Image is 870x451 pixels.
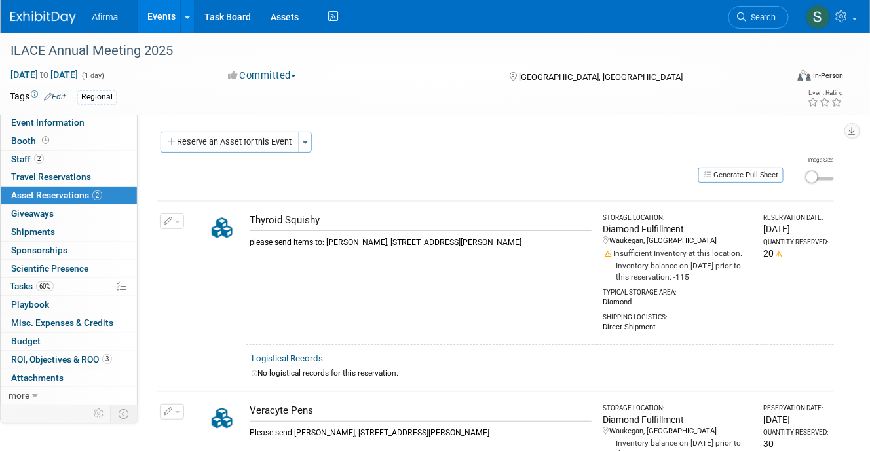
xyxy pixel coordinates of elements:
[250,421,592,439] div: Please send [PERSON_NAME], [STREET_ADDRESS][PERSON_NAME]
[203,213,241,242] img: Collateral-Icon-2.png
[603,297,752,308] div: Diamond
[603,246,752,259] div: Insufficient Inventory at this location.
[813,71,844,81] div: In-Person
[1,314,137,332] a: Misc. Expenses & Credits
[44,92,66,101] a: Edit
[764,238,829,247] div: Quantity Reserved:
[764,437,829,450] div: 30
[11,190,102,200] span: Asset Reservations
[806,5,831,29] img: Stephanie Kornak
[1,242,137,259] a: Sponsorships
[1,223,137,241] a: Shipments
[81,71,104,80] span: (1 day)
[11,226,55,237] span: Shipments
[1,369,137,387] a: Attachments
[223,69,301,82] button: Committed
[11,135,52,146] span: Booth
[11,336,41,346] span: Budget
[603,213,752,223] div: Storage Location:
[1,114,137,132] a: Event Information
[603,236,752,246] div: Waukegan, [GEOGRAPHIC_DATA]
[11,245,67,255] span: Sponsorships
[11,372,64,383] span: Attachments
[11,171,91,182] span: Travel Reservations
[111,405,138,422] td: Toggle Event Tabs
[764,413,829,426] div: [DATE]
[1,387,137,405] a: more
[728,6,789,29] a: Search
[1,333,137,350] a: Budget
[764,247,829,260] div: 20
[764,404,829,413] div: Reservation Date:
[9,390,29,401] span: more
[1,278,137,295] a: Tasks60%
[39,135,52,145] span: Booth not reserved yet
[11,154,44,164] span: Staff
[603,413,752,426] div: Diamond Fulfillment
[6,39,772,63] div: ILACE Annual Meeting 2025
[764,428,829,437] div: Quantity Reserved:
[88,405,111,422] td: Personalize Event Tab Strip
[1,187,137,204] a: Asset Reservations2
[38,69,50,80] span: to
[764,213,829,223] div: Reservation Date:
[603,404,752,413] div: Storage Location:
[11,354,112,365] span: ROI, Objectives & ROO
[250,213,592,227] div: Thyroid Squishy
[92,12,118,22] span: Afirma
[10,90,66,105] td: Tags
[102,354,112,364] span: 3
[1,296,137,314] a: Playbook
[11,299,49,310] span: Playbook
[603,308,752,322] div: Shipping Logistics:
[603,426,752,437] div: Waukegan, [GEOGRAPHIC_DATA]
[798,70,811,81] img: Format-Inperson.png
[519,72,683,82] span: [GEOGRAPHIC_DATA], [GEOGRAPHIC_DATA]
[746,12,776,22] span: Search
[603,223,752,236] div: Diamond Fulfillment
[161,132,299,153] button: Reserve an Asset for this Event
[92,190,102,200] span: 2
[764,223,829,236] div: [DATE]
[10,281,54,291] span: Tasks
[36,281,54,291] span: 60%
[11,317,113,328] span: Misc. Expenses & Credits
[1,132,137,150] a: Booth
[11,117,85,128] span: Event Information
[11,208,54,219] span: Giveaways
[603,322,752,333] div: Direct Shipment
[203,404,241,433] img: Collateral-Icon-2.png
[1,260,137,278] a: Scientific Presence
[1,205,137,223] a: Giveaways
[34,154,44,164] span: 2
[806,156,834,164] div: Image Size
[1,168,137,186] a: Travel Reservations
[808,90,843,96] div: Event Rating
[603,283,752,297] div: Typical Storage Area:
[77,90,117,104] div: Regional
[1,151,137,168] a: Staff2
[252,353,323,363] a: Logistical Records
[1,351,137,369] a: ROI, Objectives & ROO3
[10,11,76,24] img: ExhibitDay
[11,263,88,274] span: Scientific Presence
[721,68,844,88] div: Event Format
[250,404,592,418] div: Veracyte Pens
[250,230,592,248] div: please send items to: [PERSON_NAME], [STREET_ADDRESS][PERSON_NAME]
[252,368,829,379] div: No logistical records for this reservation.
[698,168,784,183] button: Generate Pull Sheet
[10,69,79,81] span: [DATE] [DATE]
[603,259,752,283] div: Inventory balance on [DATE] prior to this reservation: -115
